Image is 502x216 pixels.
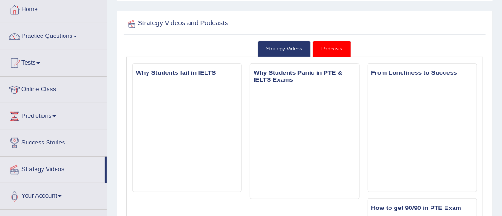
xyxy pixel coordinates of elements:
a: Tests [0,50,107,73]
a: Podcasts [313,41,351,57]
h3: From Loneliness to Success [368,67,477,78]
a: Online Class [0,77,107,100]
a: Your Account [0,183,107,207]
h3: Why Students fail in IELTS [133,67,241,78]
h3: Why Students Panic in PTE & IELTS Exams [250,67,359,85]
a: Predictions [0,103,107,127]
a: Practice Questions [0,23,107,47]
h3: How to get 90/90 in PTE Exam [368,202,477,213]
a: Strategy Videos [0,157,105,180]
h2: Strategy Videos and Podcasts [126,18,348,30]
a: Strategy Videos [258,41,311,57]
a: Success Stories [0,130,107,153]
